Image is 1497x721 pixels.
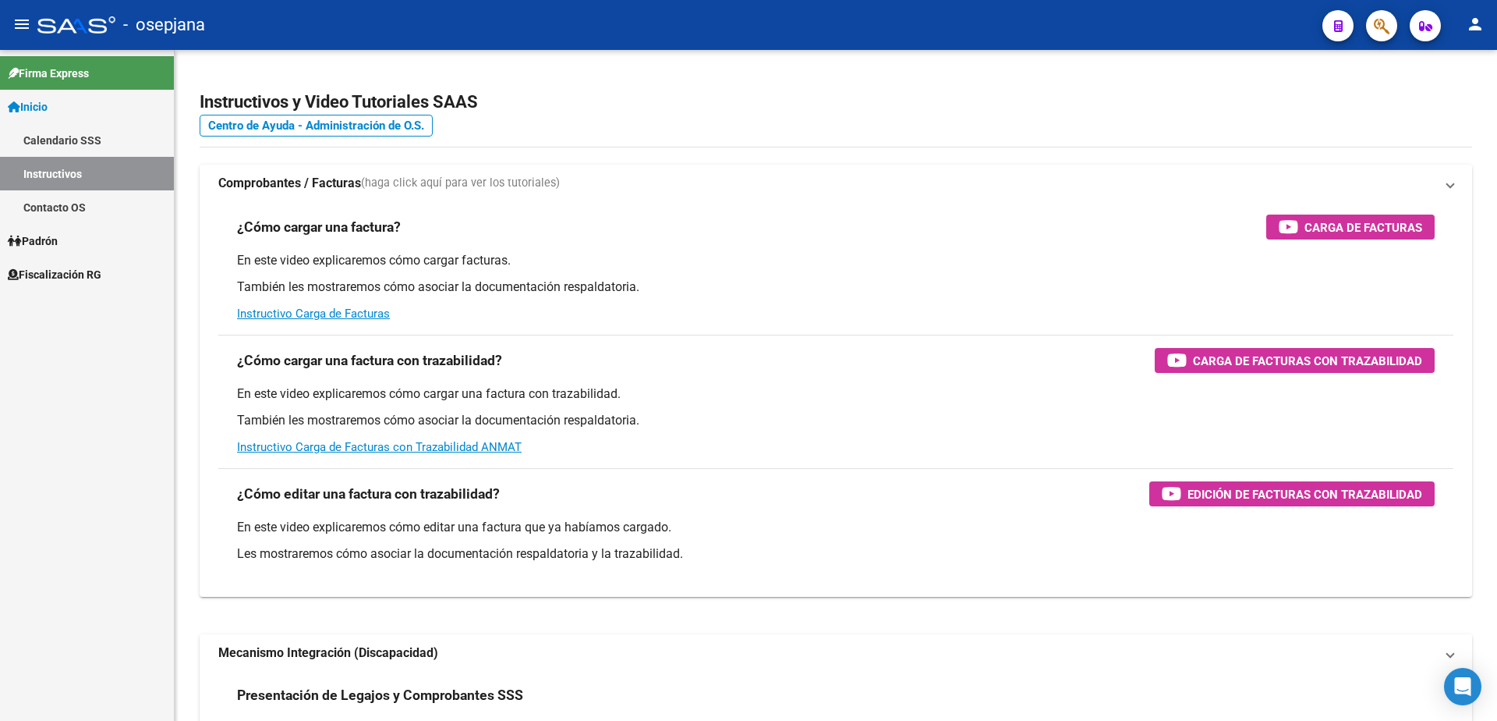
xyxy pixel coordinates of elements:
[237,216,401,238] h3: ¿Cómo cargar una factura?
[200,115,433,137] a: Centro de Ayuda - Administración de O.S.
[237,545,1435,563] p: Les mostraremos cómo asociar la documentación respaldatoria y la trazabilidad.
[1155,348,1435,373] button: Carga de Facturas con Trazabilidad
[123,8,205,42] span: - osepjana
[237,440,522,454] a: Instructivo Carga de Facturas con Trazabilidad ANMAT
[237,519,1435,536] p: En este video explicaremos cómo editar una factura que ya habíamos cargado.
[8,65,89,82] span: Firma Express
[200,202,1472,597] div: Comprobantes / Facturas(haga click aquí para ver los tutoriales)
[8,98,48,115] span: Inicio
[1187,485,1422,504] span: Edición de Facturas con Trazabilidad
[1266,215,1435,240] button: Carga de Facturas
[8,266,101,283] span: Fiscalización RG
[12,15,31,34] mat-icon: menu
[1444,668,1481,705] div: Open Intercom Messenger
[218,175,361,192] strong: Comprobantes / Facturas
[200,87,1472,117] h2: Instructivos y Video Tutoriales SAAS
[237,483,500,505] h3: ¿Cómo editar una factura con trazabilidad?
[200,165,1472,202] mat-expansion-panel-header: Comprobantes / Facturas(haga click aquí para ver los tutoriales)
[218,645,438,662] strong: Mecanismo Integración (Discapacidad)
[237,307,390,321] a: Instructivo Carga de Facturas
[237,684,523,706] h3: Presentación de Legajos y Comprobantes SSS
[361,175,560,192] span: (haga click aquí para ver los tutoriales)
[237,412,1435,429] p: También les mostraremos cómo asociar la documentación respaldatoria.
[237,252,1435,269] p: En este video explicaremos cómo cargar facturas.
[1304,218,1422,237] span: Carga de Facturas
[1466,15,1485,34] mat-icon: person
[8,233,58,250] span: Padrón
[1193,351,1422,371] span: Carga de Facturas con Trazabilidad
[200,634,1472,672] mat-expansion-panel-header: Mecanismo Integración (Discapacidad)
[237,385,1435,403] p: En este video explicaremos cómo cargar una factura con trazabilidad.
[237,350,502,371] h3: ¿Cómo cargar una factura con trazabilidad?
[1149,481,1435,506] button: Edición de Facturas con Trazabilidad
[237,279,1435,296] p: También les mostraremos cómo asociar la documentación respaldatoria.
